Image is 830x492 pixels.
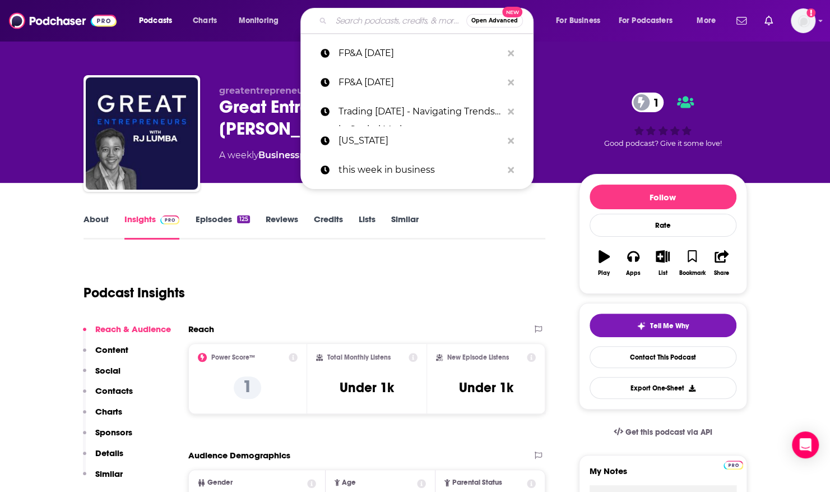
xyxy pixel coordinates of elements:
button: open menu [131,12,187,30]
button: Content [83,344,128,365]
span: Monitoring [239,13,279,29]
p: delaware [339,126,502,155]
button: Show profile menu [791,8,815,33]
div: Share [714,270,729,277]
div: A weekly podcast [219,149,335,162]
div: Search podcasts, credits, & more... [311,8,544,34]
span: Open Advanced [471,18,518,24]
img: User Profile [791,8,815,33]
a: Episodes125 [195,214,249,240]
span: Age [342,479,356,486]
span: Get this podcast via API [625,427,712,437]
a: Similar [391,214,419,240]
button: Apps [619,243,648,283]
a: 1 [632,93,664,112]
p: Social [95,365,120,376]
div: Play [598,270,610,277]
a: Get this podcast via API [605,419,721,446]
div: Apps [626,270,641,277]
button: tell me why sparkleTell Me Why [590,314,736,337]
button: open menu [689,12,730,30]
button: open menu [548,12,614,30]
button: Export One-Sheet [590,377,736,399]
h2: New Episode Listens [447,353,509,361]
div: 125 [237,215,249,223]
button: Charts [83,406,122,427]
button: Share [707,243,736,283]
p: Reach & Audience [95,324,171,334]
button: Play [590,243,619,283]
img: tell me why sparkle [637,321,646,330]
span: Good podcast? Give it some love! [604,139,722,148]
p: 1 [234,376,261,399]
h2: Power Score™ [211,353,255,361]
a: Reviews [266,214,298,240]
img: Podchaser - Follow, Share and Rate Podcasts [9,10,117,31]
p: this week in business [339,155,502,185]
span: Gender [207,479,233,486]
a: Charts [186,12,224,30]
button: Details [83,448,123,468]
h1: Podcast Insights [84,284,185,301]
button: Bookmark [678,243,707,283]
button: Follow [590,185,736,209]
a: this week in business [300,155,534,185]
p: FP&A Today [339,39,502,68]
span: 1 [643,93,664,112]
span: Parental Status [452,479,502,486]
svg: Add a profile image [806,8,815,17]
a: Contact This Podcast [590,346,736,368]
p: Contacts [95,385,133,396]
div: List [659,270,667,277]
a: InsightsPodchaser Pro [124,214,180,240]
a: Business [258,150,299,160]
a: Show notifications dropdown [760,11,777,30]
span: greatentrepreneurs [219,85,312,96]
img: Great Entrepreneurs with RJ Lumba [86,77,198,190]
a: Show notifications dropdown [732,11,751,30]
a: Lists [359,214,375,240]
p: Trading Tomorrow - Navigating Trends in Capital Markets [339,97,502,126]
h2: Audience Demographics [188,450,290,461]
span: Charts [193,13,217,29]
div: 1Good podcast? Give it some love! [579,85,747,155]
button: Open AdvancedNew [466,14,523,27]
p: Content [95,344,128,355]
button: open menu [231,12,293,30]
span: New [502,7,522,17]
p: FP&A Today [339,68,502,97]
a: [US_STATE] [300,126,534,155]
p: Details [95,448,123,458]
button: Similar [83,468,123,489]
button: open menu [611,12,689,30]
span: For Business [556,13,600,29]
a: Pro website [724,459,743,470]
button: Sponsors [83,427,132,448]
a: FP&A [DATE] [300,68,534,97]
span: Logged in as mtraynor [791,8,815,33]
button: List [648,243,677,283]
h3: Under 1k [340,379,394,396]
img: Podchaser Pro [724,461,743,470]
button: Social [83,365,120,386]
h3: Under 1k [459,379,513,396]
p: Sponsors [95,427,132,438]
button: Contacts [83,385,133,406]
label: My Notes [590,466,736,485]
div: Bookmark [679,270,705,277]
a: About [84,214,109,240]
a: Trading [DATE] - Navigating Trends in Capital Markets [300,97,534,126]
span: Podcasts [139,13,172,29]
p: Similar [95,468,123,479]
a: FP&A [DATE] [300,39,534,68]
span: For Podcasters [619,13,673,29]
button: Reach & Audience [83,324,171,344]
a: Credits [314,214,343,240]
span: Tell Me Why [650,321,689,330]
h2: Total Monthly Listens [327,353,391,361]
div: Open Intercom Messenger [792,431,819,458]
p: Charts [95,406,122,417]
div: Rate [590,214,736,237]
